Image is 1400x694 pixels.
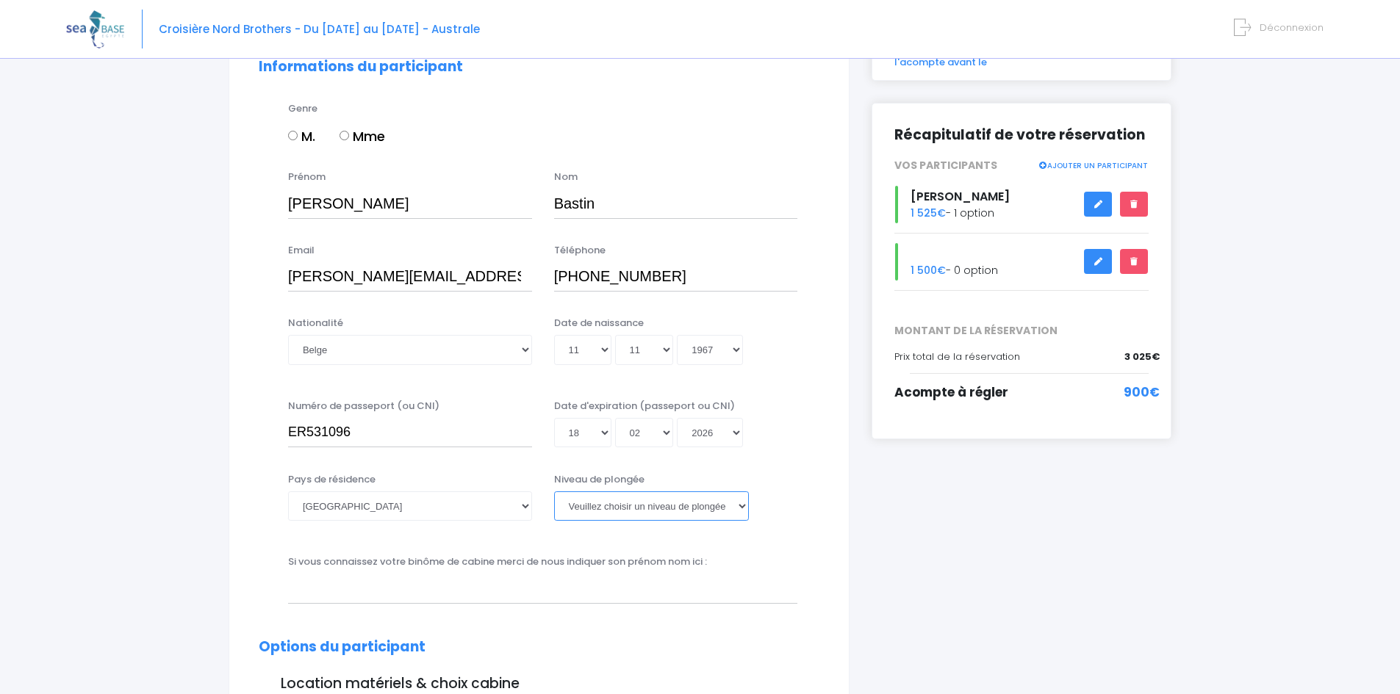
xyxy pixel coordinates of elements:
[894,350,1020,364] span: Prix total de la réservation
[288,243,315,258] label: Email
[911,263,946,278] span: 1 500€
[340,131,349,140] input: Mme
[288,131,298,140] input: M.
[288,472,376,487] label: Pays de résidence
[288,316,343,330] label: Nationalité
[159,21,480,37] span: Croisière Nord Brothers - Du [DATE] au [DATE] - Australe
[883,158,1160,173] div: VOS PARTICIPANTS
[288,126,315,146] label: M.
[288,554,707,569] label: Si vous connaissez votre binôme de cabine merci de nous indiquer son prénom nom ici :
[1260,21,1324,35] span: Déconnexion
[554,243,606,258] label: Téléphone
[288,101,317,116] label: Genre
[1124,350,1160,364] span: 3 025€
[554,472,645,487] label: Niveau de plongée
[1124,383,1160,402] span: 900€
[883,186,1160,223] div: - 1 option
[911,206,946,220] span: 1 525€
[883,323,1160,339] span: MONTANT DE LA RÉSERVATION
[259,639,819,656] h2: Options du participant
[894,383,1008,401] span: Acompte à régler
[554,316,644,330] label: Date de naissance
[288,399,439,413] label: Numéro de passeport (ou CNI)
[554,399,735,413] label: Date d'expiration (passeport ou CNI)
[911,188,1010,205] span: [PERSON_NAME]
[259,59,819,76] h2: Informations du participant
[288,170,326,184] label: Prénom
[259,676,819,693] h3: Location matériels & choix cabine
[340,126,385,146] label: Mme
[883,243,1160,281] div: - 0 option
[554,170,578,184] label: Nom
[894,126,1149,144] h2: Récapitulatif de votre réservation
[1038,158,1148,171] a: AJOUTER UN PARTICIPANT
